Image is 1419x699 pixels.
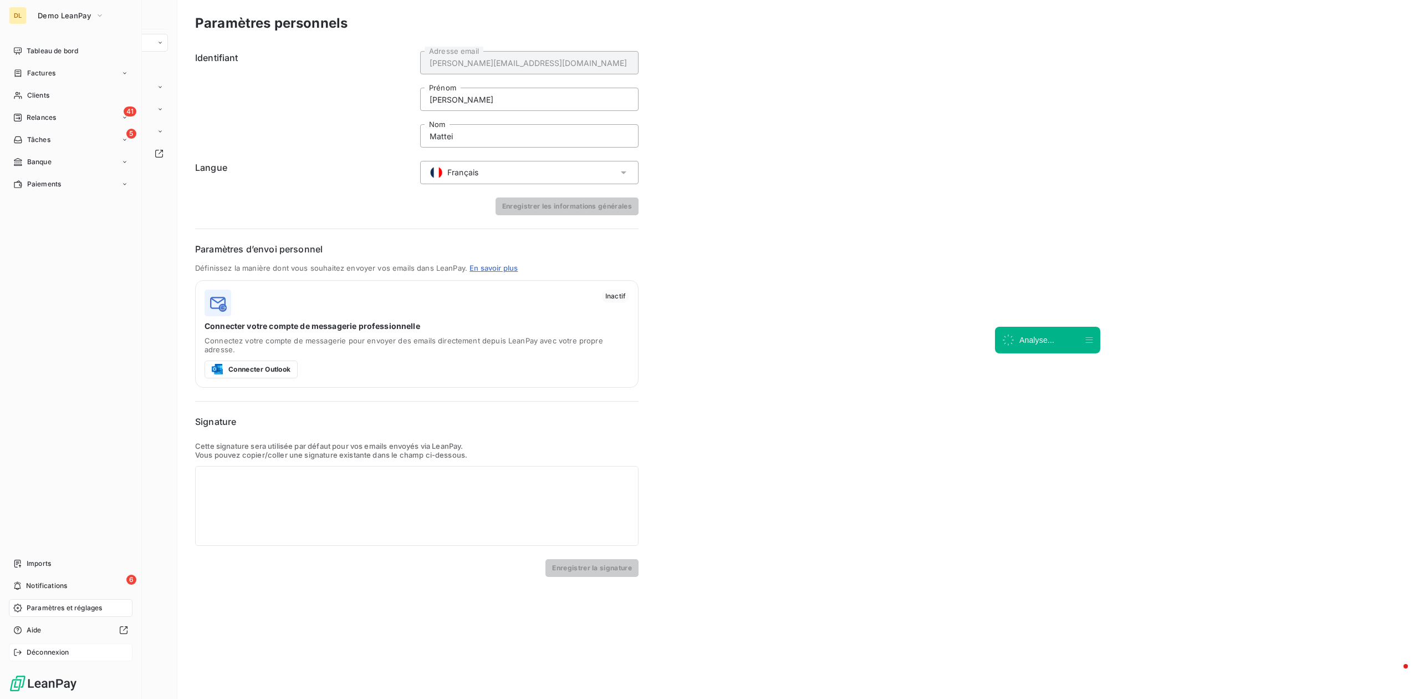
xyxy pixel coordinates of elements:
input: placeholder [420,124,639,148]
img: Logo LeanPay [9,675,78,692]
span: Relances [27,113,56,123]
h6: Paramètres d’envoi personnel [195,242,639,256]
span: Imports [27,559,51,569]
span: Définissez la manière dont vous souhaitez envoyer vos emails dans LeanPay. [195,264,467,272]
span: Inactif [602,290,629,303]
div: DL [9,7,27,24]
p: Vous pouvez copier/coller une signature existante dans le champ ci-dessous. [195,450,639,459]
a: En savoir plus [469,264,518,272]
span: Demo LeanPay [38,11,91,20]
span: Connecter votre compte de messagerie professionnelle [205,321,629,332]
span: Tableau de bord [27,46,78,56]
span: Paramètres et réglages [27,603,102,613]
input: placeholder [420,51,639,74]
iframe: Intercom live chat [1381,661,1408,688]
h6: Signature [195,415,639,428]
button: Enregistrer les informations générales [496,197,639,215]
span: Tâches [27,135,50,145]
span: Banque [27,157,52,167]
h6: Langue [195,161,414,184]
span: Déconnexion [27,647,69,657]
span: Connectez votre compte de messagerie pour envoyer des emails directement depuis LeanPay avec votr... [205,336,629,354]
span: Factures [27,68,55,78]
button: Connecter Outlook [205,361,298,378]
span: Clients [27,90,49,100]
button: Enregistrer la signature [545,559,639,577]
h3: Paramètres personnels [195,13,348,33]
a: Aide [9,621,132,639]
span: 6 [126,575,136,585]
span: 5 [126,129,136,139]
h6: Identifiant [195,51,414,148]
span: Aide [27,625,42,635]
img: logo [205,290,231,316]
span: Notifications [26,581,67,591]
p: Cette signature sera utilisée par défaut pour vos emails envoyés via LeanPay. [195,442,639,450]
span: 41 [124,107,136,116]
span: Paiements [27,179,61,189]
span: Français [447,167,478,178]
input: placeholder [420,88,639,111]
